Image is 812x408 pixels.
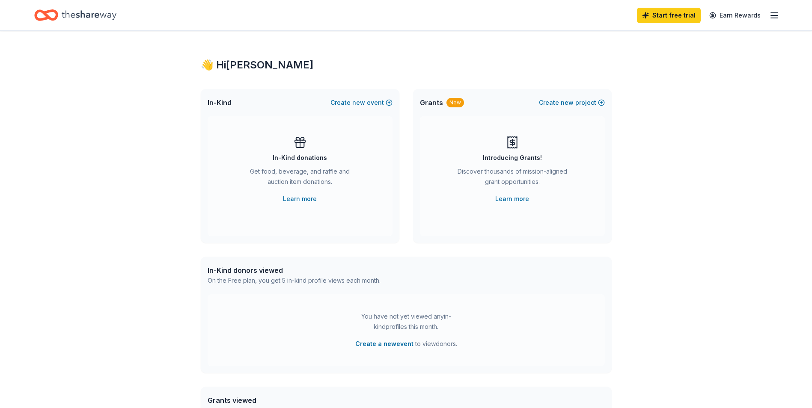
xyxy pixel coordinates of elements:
a: Earn Rewards [704,8,766,23]
div: You have not yet viewed any in-kind profiles this month. [353,311,460,332]
span: new [561,98,574,108]
div: On the Free plan, you get 5 in-kind profile views each month. [208,275,381,286]
button: Createnewproject [539,98,605,108]
div: In-Kind donors viewed [208,265,381,275]
div: New [446,98,464,107]
div: Discover thousands of mission-aligned grant opportunities. [454,166,571,190]
span: Grants [420,98,443,108]
button: Create a newevent [355,339,413,349]
a: Start free trial [637,8,701,23]
a: Home [34,5,116,25]
span: In-Kind [208,98,232,108]
button: Createnewevent [330,98,393,108]
div: Grants viewed [208,395,376,405]
div: Get food, beverage, and raffle and auction item donations. [242,166,358,190]
div: Introducing Grants! [483,153,542,163]
span: new [352,98,365,108]
div: 👋 Hi [PERSON_NAME] [201,58,612,72]
a: Learn more [283,194,317,204]
span: to view donors . [355,339,457,349]
div: In-Kind donations [273,153,327,163]
a: Learn more [495,194,529,204]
